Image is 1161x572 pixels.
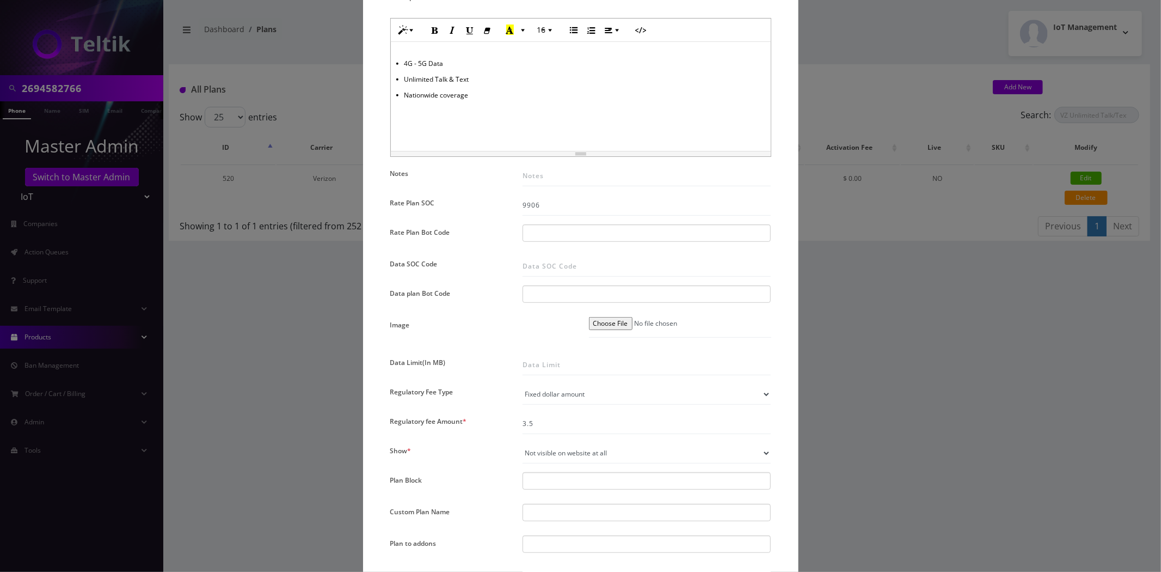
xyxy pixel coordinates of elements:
[390,384,453,400] label: Regulatory Fee Type
[518,21,529,39] button: More Color
[394,21,423,39] button: Style
[390,355,446,370] label: Data Limit(In MB)
[390,166,409,181] label: Notes
[390,224,450,240] label: Rate Plan Bot Code
[631,21,651,39] button: Code View
[478,21,497,39] button: Remove Font Style (CTRL+\)
[404,56,757,71] li: 4G - 5G Data
[599,21,629,39] button: Paragraph
[390,472,422,488] label: Plan Block
[537,25,546,35] span: 16
[390,504,450,520] label: Custom Plan Name
[523,256,771,277] input: Data SOC Code
[390,536,437,551] label: Plan to addons
[460,21,480,39] button: Underline (CTRL+U)
[404,87,757,103] li: Nationwide coverage
[390,256,438,272] label: Data SOC Code
[426,21,445,39] button: Bold (CTRL+B)
[523,355,771,375] input: Data Limit
[391,151,771,156] div: resize
[564,21,584,39] button: Unordered list (CTRL+SHIFT+NUM7)
[531,21,562,39] button: Font Size
[404,71,757,87] li: Unlimited Talk & Text
[390,443,411,459] label: Show
[523,166,771,186] input: Notes
[390,317,410,333] label: Image
[500,21,520,39] button: Recent Color
[523,195,771,216] input: Rate Plan SOC
[390,285,451,301] label: Data plan Bot Code
[390,195,435,211] label: Rate Plan SOC
[523,413,771,434] input: Regulatory fee Amount
[390,413,467,429] label: Regulatory fee Amount
[443,21,463,39] button: Italic (CTRL+I)
[582,21,601,39] button: Ordered list (CTRL+SHIFT+NUM8)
